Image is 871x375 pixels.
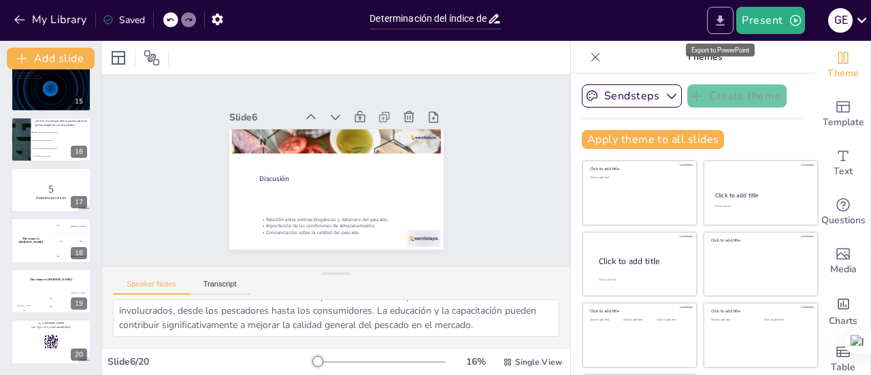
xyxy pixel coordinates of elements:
div: Click to add text [590,319,621,322]
p: Concienciación sobre la calidad del pescado. [253,221,413,244]
div: 300 [65,294,91,314]
button: G E [828,7,853,34]
div: Add text boxes [816,139,870,188]
p: ¿Cuál es la principal preocupación sobre las aminas biogénicas en el pescado? [35,119,87,127]
h4: The winner is [PERSON_NAME] [11,237,51,244]
div: 20 [11,319,91,364]
strong: ¡Prepárense para el quiz! [36,196,65,199]
div: Click to add body [599,278,685,281]
strong: [DOMAIN_NAME] [45,322,65,325]
p: and login with code [15,325,87,329]
span: Position [144,50,160,66]
div: 100 [11,306,37,314]
button: Transcript [190,280,250,295]
div: Add images, graphics, shapes or video [816,237,870,286]
div: 20 [71,348,87,361]
p: Preguntas y respuestas [15,69,87,73]
div: 16 % [459,355,492,368]
div: [PERSON_NAME] [65,292,91,294]
span: Charts [829,314,857,329]
span: Template [823,115,864,130]
div: Click to add title [590,308,687,314]
p: Importancia de las condiciones de almacenamiento. [254,214,414,238]
p: Espacio para preguntas. [15,72,87,75]
div: Slide 6 [235,100,303,120]
button: Present [736,7,804,34]
div: Slide 6 / 20 [108,355,315,368]
span: Table [831,360,855,375]
div: Click to add text [590,176,687,180]
div: Click to add text [764,319,807,322]
div: Layout [108,47,129,69]
button: Speaker Notes [113,280,190,295]
div: 100 [51,218,91,233]
button: Create theme [687,84,787,108]
button: Export to PowerPoint [707,7,734,34]
div: 18 [71,247,87,259]
div: Click to add title [599,255,686,267]
div: Add charts and graphs [816,286,870,335]
div: Jaap [79,240,82,242]
div: 15 [71,95,87,108]
h4: The winner is [PERSON_NAME] [11,278,91,282]
button: Sendsteps [582,84,682,108]
div: Click to add title [711,238,808,243]
div: 17 [71,196,87,208]
div: 15 [11,66,91,111]
div: Add ready made slides [816,90,870,139]
span: Text [834,164,853,179]
button: Add slide [7,48,95,69]
p: Themes [606,41,802,74]
p: Relación entre aminas biogénicas y deterioro del pescado. [254,208,414,231]
div: Click to add text [657,319,687,322]
div: Click to add title [711,308,808,314]
div: Change the overall theme [816,41,870,90]
div: Saved [103,14,145,27]
div: Click to add text [714,205,805,208]
div: 200 [38,299,65,314]
div: [PERSON_NAME] [11,304,37,306]
div: Get real-time input from your audience [816,188,870,237]
span: Questions [821,213,866,228]
span: Media [830,262,857,277]
div: Click to add title [715,191,806,199]
span: Pueden causar intoxicaciones alimentarias. [33,131,91,133]
div: 19 [11,269,91,314]
span: Theme [827,66,859,81]
button: Apply theme to all slides [582,130,724,149]
div: 18 [11,218,91,263]
span: Solo se forman en condiciones extremas. [33,147,91,148]
input: Insert title [369,9,487,29]
textarea: La relación entre las aminas biogénicas y el deterioro del pescado es un tema crítico que debe se... [113,299,559,337]
p: Discusión [259,165,421,193]
div: Export to PowerPoint [686,44,755,56]
div: 16 [11,117,91,162]
div: G E [828,8,853,33]
div: 17 [11,167,91,212]
p: 5 [15,182,87,197]
span: Single View [515,357,562,368]
div: 16 [71,146,87,158]
div: Jaap [38,297,65,299]
span: Son beneficiosas para la salud. [33,155,91,157]
span: No afectan la calidad del pescado. [33,140,91,141]
div: 300 [51,248,91,263]
div: Click to add text [711,319,754,322]
p: Go to [15,322,87,326]
div: 19 [71,297,87,310]
div: Click to add title [590,166,687,172]
p: Reflexiones sobre el estudio. [15,75,87,78]
button: My Library [10,9,93,31]
div: 200 [51,233,91,248]
div: Click to add text [623,319,654,322]
p: Agradecimiento por la atención. [15,77,87,80]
